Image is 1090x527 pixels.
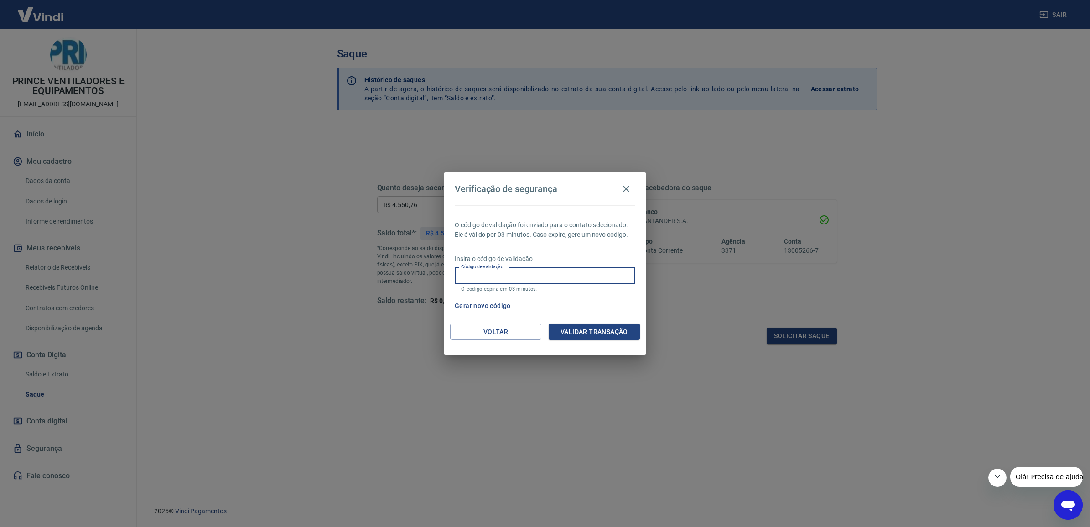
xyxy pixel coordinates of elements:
[988,469,1007,487] iframe: Fechar mensagem
[461,263,503,270] label: Código de validação
[451,297,514,314] button: Gerar novo código
[461,286,629,292] p: O código expira em 03 minutos.
[5,6,77,14] span: Olá! Precisa de ajuda?
[455,183,557,194] h4: Verificação de segurança
[450,324,541,340] button: Voltar
[1010,467,1083,487] iframe: Mensagem da empresa
[549,324,640,340] button: Validar transação
[455,254,635,264] p: Insira o código de validação
[455,220,635,240] p: O código de validação foi enviado para o contato selecionado. Ele é válido por 03 minutos. Caso e...
[1054,490,1083,520] iframe: Botão para abrir a janela de mensagens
